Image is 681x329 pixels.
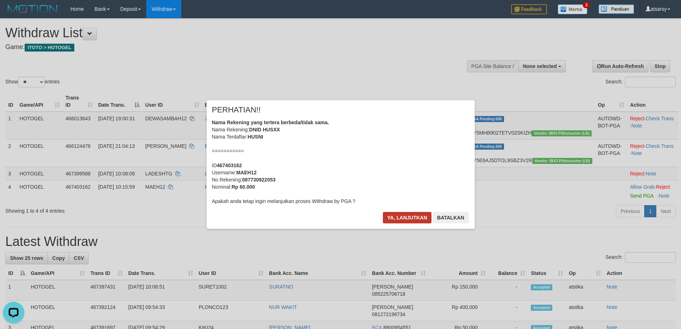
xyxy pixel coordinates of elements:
[212,119,469,205] div: Nama Rekening: Nama Terdaftar: =========== ID Username: No Rekening: Nominal: Apakah anda tetap i...
[212,106,261,113] span: PERHATIAN!!
[383,212,431,223] button: Ya, lanjutkan
[232,184,255,190] b: Rp 60.000
[242,177,275,183] b: 087730922053
[249,127,280,132] b: DNID HUSXX
[248,134,263,140] b: HUSNI
[3,3,24,24] button: Open LiveChat chat widget
[236,170,257,175] b: MAEH12
[217,163,242,168] b: 467403162
[433,212,469,223] button: Batalkan
[212,120,329,125] b: Nama Rekening yang tertera berbeda/tidak sama.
